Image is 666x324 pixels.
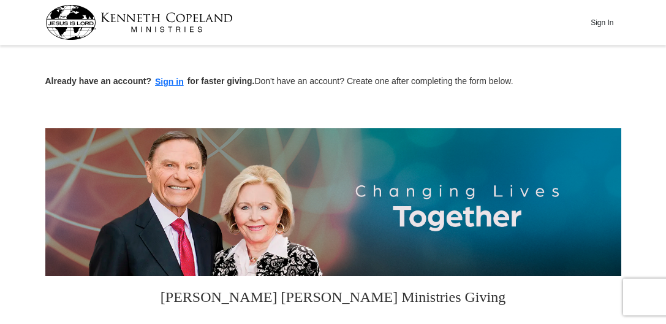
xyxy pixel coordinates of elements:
[151,75,187,89] button: Sign in
[45,76,255,86] strong: Already have an account? for faster giving.
[134,276,532,322] h3: [PERSON_NAME] [PERSON_NAME] Ministries Giving
[45,75,621,89] p: Don't have an account? Create one after completing the form below.
[45,5,233,40] img: kcm-header-logo.svg
[584,13,621,32] button: Sign In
